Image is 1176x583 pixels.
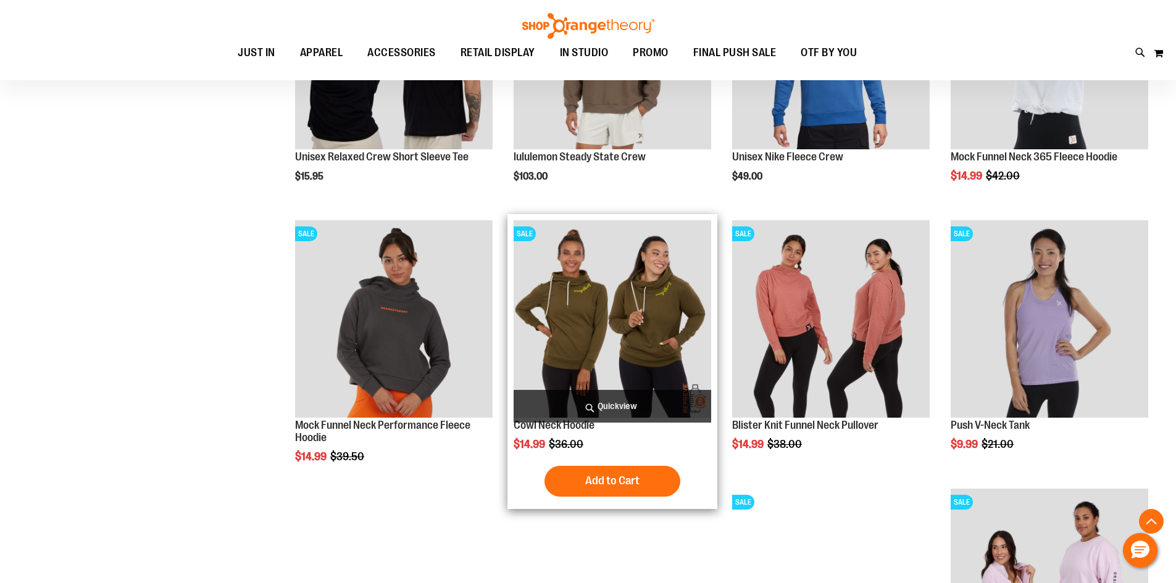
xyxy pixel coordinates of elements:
span: Add to Cart [585,474,640,487]
a: Unisex Relaxed Crew Short Sleeve Tee [295,151,469,163]
span: $14.99 [732,438,765,450]
span: PROMO [633,39,669,67]
span: SALE [951,226,973,241]
a: OTF BY YOU [788,39,869,67]
a: FINAL PUSH SALE [681,39,789,67]
span: $14.99 [951,170,984,182]
span: APPAREL [300,39,343,67]
a: Unisex Nike Fleece Crew [732,151,843,163]
a: Product image for Blister Knit Funnelneck PulloverSALE [732,220,930,420]
span: $42.00 [986,170,1022,182]
button: Add to Cart [544,466,680,497]
span: $103.00 [514,171,549,182]
div: product [726,214,936,482]
a: Product image for Cowl Neck HoodieSALE [514,220,711,420]
span: IN STUDIO [560,39,609,67]
span: $21.00 [982,438,1015,450]
img: Product image for Push V-Neck Tank [951,220,1148,418]
a: PROMO [620,39,681,67]
span: RETAIL DISPLAY [461,39,535,67]
button: Hello, have a question? Let’s chat. [1123,533,1157,568]
a: JUST IN [225,39,288,67]
span: SALE [514,226,536,241]
a: Cowl Neck Hoodie [514,419,594,431]
img: Product image for Mock Funnel Neck Performance Fleece Hoodie [295,220,493,418]
a: APPAREL [288,39,356,67]
span: FINAL PUSH SALE [693,39,777,67]
img: Product image for Blister Knit Funnelneck Pullover [732,220,930,418]
a: Quickview [514,390,711,423]
a: Mock Funnel Neck Performance Fleece Hoodie [295,419,470,444]
a: Product image for Mock Funnel Neck Performance Fleece HoodieSALE [295,220,493,420]
a: Push V-Neck Tank [951,419,1030,431]
a: ACCESSORIES [355,39,448,67]
span: $9.99 [951,438,980,450]
span: SALE [732,495,754,510]
span: $39.50 [330,450,366,463]
a: Product image for Push V-Neck TankSALE [951,220,1148,420]
span: $14.99 [514,438,547,450]
span: JUST IN [238,39,275,67]
span: SALE [732,226,754,241]
a: Blister Knit Funnel Neck Pullover [732,419,878,431]
span: SALE [951,495,973,510]
button: Back To Top [1139,509,1164,534]
img: Product image for Cowl Neck Hoodie [514,220,711,418]
span: $15.95 [295,171,325,182]
span: $36.00 [549,438,585,450]
a: lululemon Steady State Crew [514,151,646,163]
div: product [945,214,1154,482]
span: $49.00 [732,171,764,182]
a: IN STUDIO [548,39,621,67]
span: ACCESSORIES [367,39,436,67]
span: $14.99 [295,450,328,463]
span: SALE [295,226,317,241]
div: product [289,214,499,494]
img: Shop Orangetheory [520,13,656,39]
div: product [507,214,717,509]
span: $38.00 [767,438,804,450]
a: RETAIL DISPLAY [448,39,548,67]
span: OTF BY YOU [801,39,857,67]
a: Mock Funnel Neck 365 Fleece Hoodie [951,151,1117,163]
